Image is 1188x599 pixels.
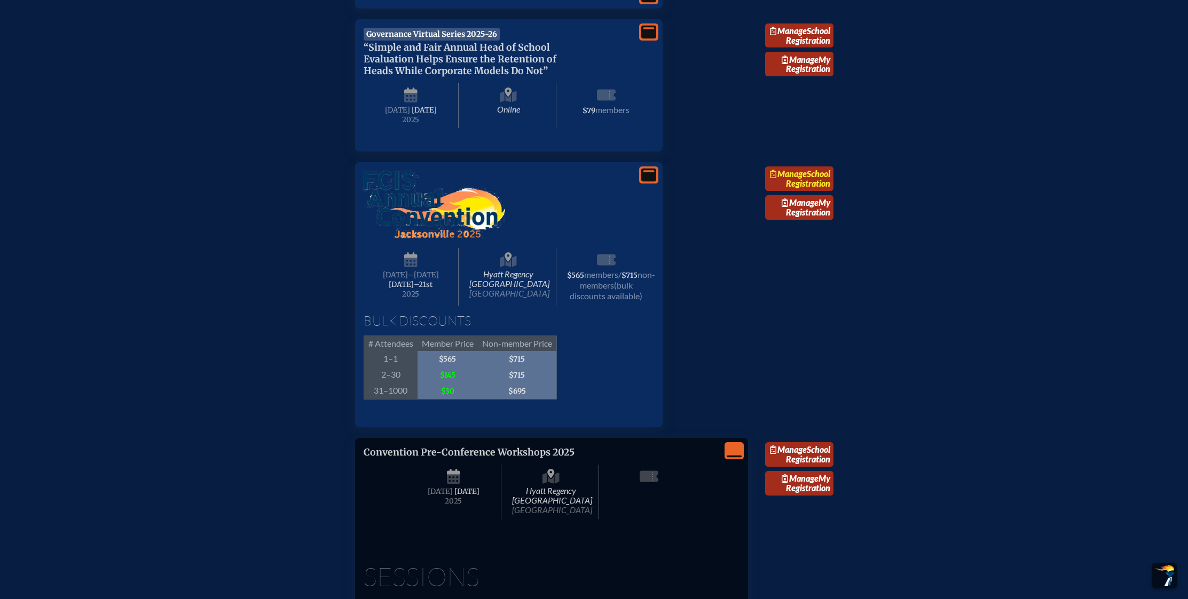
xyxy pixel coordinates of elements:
span: [GEOGRAPHIC_DATA] [469,288,549,298]
span: 2–30 [364,367,418,383]
span: # Attendees [364,336,418,352]
span: [DATE] [383,270,408,279]
a: ManageMy Registration [765,195,833,220]
span: [DATE] [385,106,410,115]
img: To the top [1154,565,1175,586]
span: Manage [782,54,819,65]
span: [DATE] [428,487,453,496]
span: Member Price [418,336,478,352]
span: Convention Pre-Conference Workshops 2025 [364,446,575,458]
span: Manage [770,444,807,454]
h1: Sessions [364,564,739,589]
span: [GEOGRAPHIC_DATA] [512,505,592,515]
span: $715 [478,351,557,367]
span: 31–1000 [364,383,418,400]
button: Scroll Top [1152,563,1177,588]
span: Hyatt Regency [GEOGRAPHIC_DATA] [461,248,556,306]
span: [DATE]–⁠21st [389,280,432,289]
span: members [584,269,618,279]
img: FCIS Convention 2025 [364,171,505,239]
span: –[DATE] [408,270,439,279]
span: Hyatt Regency [GEOGRAPHIC_DATA] [503,465,599,519]
span: $565 [418,351,478,367]
span: 1–1 [364,351,418,367]
span: Manage [782,197,819,207]
span: $695 [478,383,557,400]
span: $79 [583,106,595,115]
h1: Bulk Discounts [364,314,654,327]
span: 2025 [415,497,493,505]
a: ManageMy Registration [765,52,833,76]
span: members [595,105,630,115]
span: [DATE] [412,106,437,115]
span: non-members [580,269,655,290]
a: ManageSchool Registration [765,23,833,48]
a: ManageSchool Registration [765,442,833,467]
a: ManageSchool Registration [765,166,833,191]
span: 2025 [372,290,450,298]
span: $30 [418,383,478,400]
span: Manage [782,473,819,483]
span: Non-member Price [478,336,557,352]
span: Manage [770,26,807,36]
span: $715 [621,271,638,280]
span: (bulk discounts available) [570,280,642,301]
span: $715 [478,367,557,383]
span: $565 [567,271,584,280]
span: Governance Virtual Series 2025-26 [364,28,500,41]
span: $145 [418,367,478,383]
span: 2025 [372,116,450,124]
a: ManageMy Registration [765,471,833,496]
span: Manage [770,169,807,179]
span: Online [461,83,556,128]
span: / [618,269,621,279]
span: [DATE] [454,487,479,496]
span: “Simple and Fair Annual Head of School Evaluation Helps Ensure the Retention of Heads While Corpo... [364,42,556,77]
